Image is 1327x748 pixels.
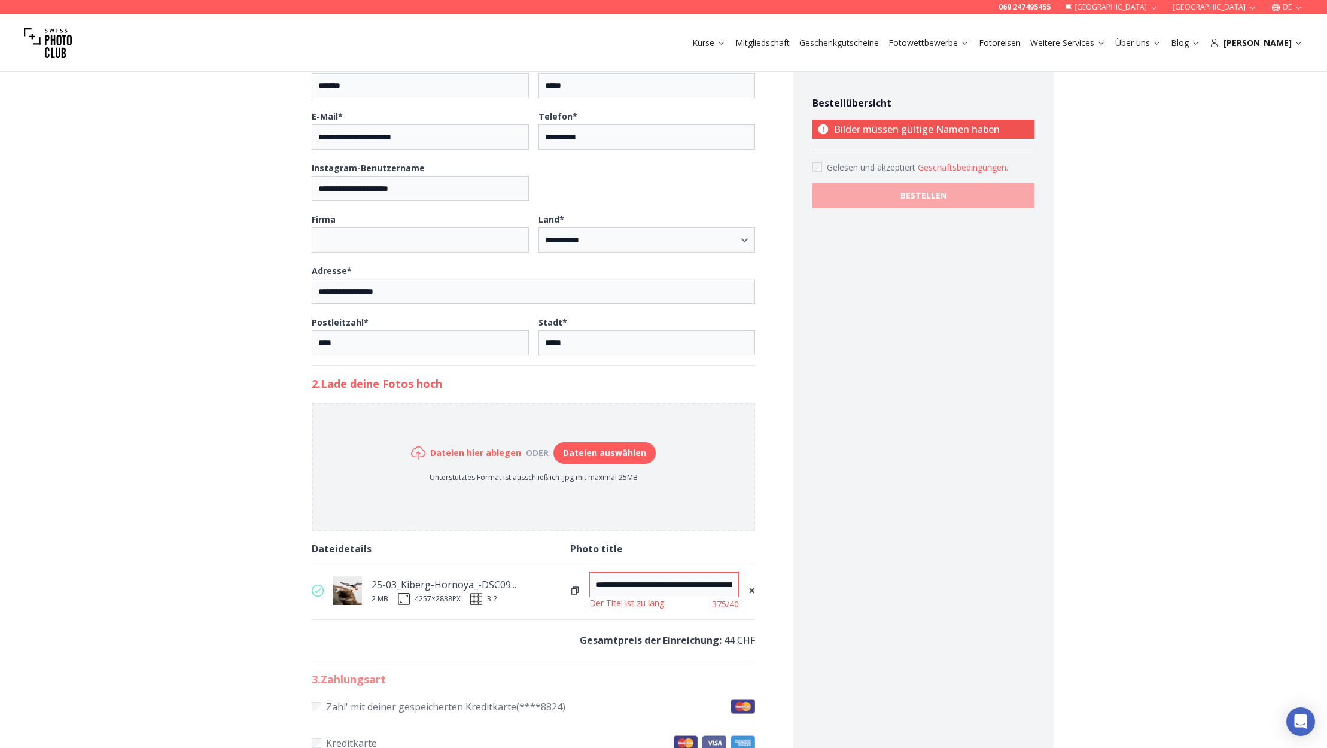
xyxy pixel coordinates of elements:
[918,162,1008,174] button: Accept termsGelesen und akzeptiert
[470,593,482,605] img: ratio
[812,120,1034,139] p: Bilder müssen gültige Namen haben
[487,594,497,604] span: 3:2
[312,162,425,174] b: Instagram-Benutzername
[312,227,529,253] input: Firma
[521,447,553,459] div: oder
[812,162,822,172] input: Accept terms
[1025,35,1110,51] button: Weitere Services
[538,111,577,122] b: Telefon *
[312,540,571,557] div: Dateidetails
[1030,37,1106,49] a: Weitere Services
[799,37,879,49] a: Geschenkgutscheine
[415,594,461,604] div: 4257 × 2838 PX
[312,632,756,649] p: 44 CHF
[900,190,947,202] b: BESTELLEN
[538,317,567,328] b: Stadt *
[884,35,974,51] button: Fotowettbewerbe
[372,594,388,604] div: 2 MB
[1166,35,1205,51] button: Blog
[1110,35,1166,51] button: Über uns
[1210,37,1303,49] div: [PERSON_NAME]
[24,19,72,67] img: Swiss photo club
[312,279,756,304] input: Adresse*
[712,598,739,610] span: 375 /40
[735,37,790,49] a: Mitgliedschaft
[538,73,756,98] input: Nachname*
[312,317,369,328] b: Postleitzahl *
[312,585,324,597] img: valid
[398,593,410,605] img: size
[538,330,756,355] input: Stadt*
[888,37,969,49] a: Fotowettbewerbe
[538,227,756,253] select: Land*
[827,162,918,173] span: Gelesen und akzeptiert
[1171,37,1200,49] a: Blog
[538,214,564,225] b: Land *
[731,35,795,51] button: Mitgliedschaft
[812,96,1034,110] h4: Bestellübersicht
[333,576,362,605] img: thumb
[538,124,756,150] input: Telefon*
[580,634,722,647] b: Gesamtpreis der Einreichung :
[979,37,1021,49] a: Fotoreisen
[795,35,884,51] button: Geschenkgutscheine
[589,597,702,609] div: Der Titel ist zu lang
[312,265,352,276] b: Adresse *
[430,447,521,459] h6: Dateien hier ablegen
[748,582,755,599] span: ×
[312,176,529,201] input: Instagram-Benutzername
[1286,707,1315,736] div: Open Intercom Messenger
[312,124,529,150] input: E-Mail*
[372,576,516,593] div: 25-03_Kiberg-Hornoya_-DSC09...
[312,214,336,225] b: Firma
[312,375,756,392] h2: 2. Lade deine Fotos hoch
[999,2,1051,12] a: 069 247495455
[312,73,529,98] input: Vorname*
[553,442,656,464] button: Dateien auswählen
[411,473,656,482] p: Unterstütztes Format ist ausschließlich .jpg mit maximal 25MB
[812,183,1034,208] button: BESTELLEN
[974,35,1025,51] button: Fotoreisen
[312,111,343,122] b: E-Mail *
[312,330,529,355] input: Postleitzahl*
[570,540,755,557] div: Photo title
[692,37,726,49] a: Kurse
[1115,37,1161,49] a: Über uns
[687,35,731,51] button: Kurse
